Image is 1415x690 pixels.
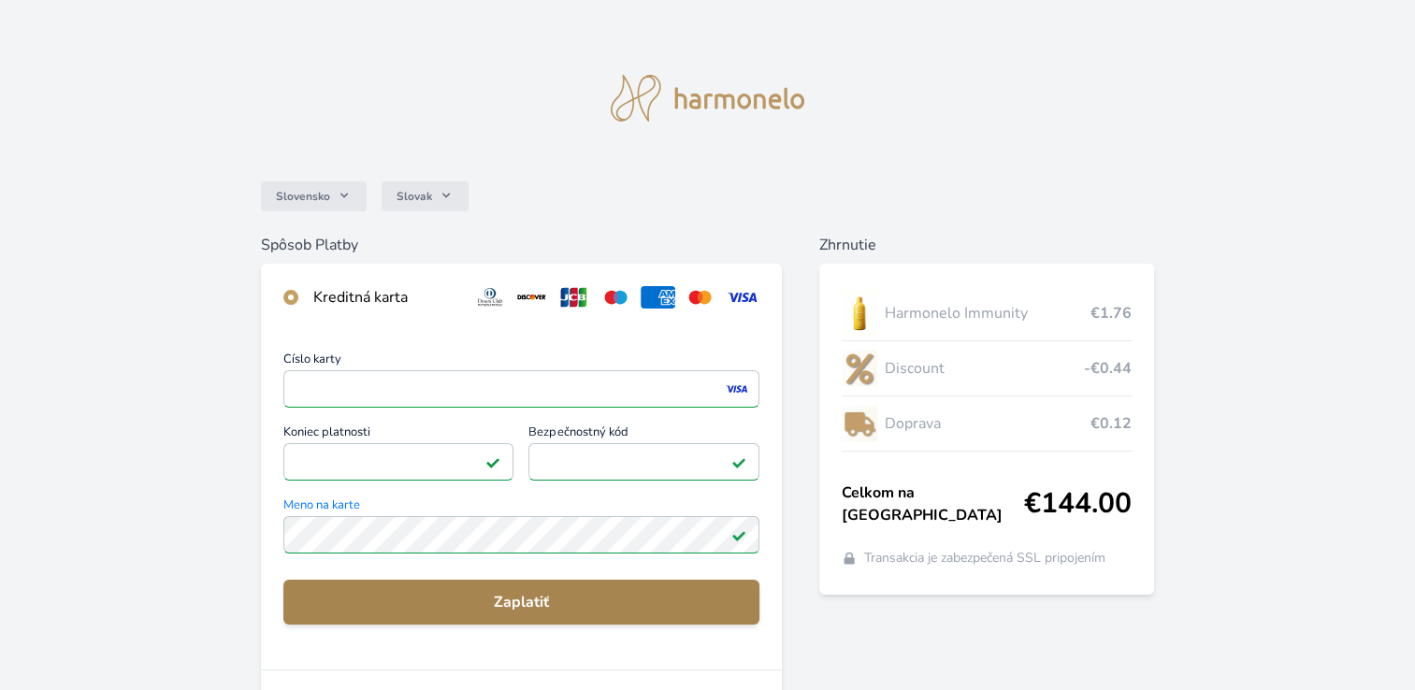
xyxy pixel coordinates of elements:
img: visa [724,381,749,397]
div: Kreditná karta [313,286,458,309]
button: Slovensko [261,181,367,211]
input: Meno na kartePole je platné [283,516,759,553]
img: discount-lo.png [842,345,877,392]
img: amex.svg [641,286,675,309]
span: Doprava [885,412,1090,435]
img: mc.svg [683,286,717,309]
iframe: Iframe pre deň vypršania platnosti [292,449,506,475]
span: Slovak [397,189,432,204]
button: Zaplatiť [283,580,759,625]
span: -€0.44 [1084,357,1132,380]
span: Bezpečnostný kód [528,426,759,443]
span: €1.76 [1090,302,1132,324]
span: Koniec platnosti [283,426,514,443]
img: diners.svg [473,286,508,309]
iframe: Iframe pre bezpečnostný kód [537,449,751,475]
h6: Spôsob Platby [261,234,782,256]
img: visa.svg [725,286,759,309]
span: Transakcia je zabezpečená SSL pripojením [864,549,1105,568]
img: maestro.svg [599,286,633,309]
img: Pole je platné [731,527,746,542]
img: discover.svg [514,286,549,309]
span: €0.12 [1090,412,1132,435]
span: Meno na karte [283,499,759,516]
img: jcb.svg [556,286,591,309]
span: Slovensko [276,189,330,204]
span: Celkom na [GEOGRAPHIC_DATA] [842,482,1024,526]
span: Discount [885,357,1084,380]
img: delivery-lo.png [842,400,877,447]
img: logo.svg [611,75,805,122]
iframe: Iframe pre číslo karty [292,376,751,402]
span: Číslo karty [283,353,759,370]
span: €144.00 [1024,487,1132,521]
button: Slovak [382,181,469,211]
img: IMMUNITY_se_stinem_x-lo.jpg [842,290,877,337]
h6: Zhrnutie [819,234,1154,256]
span: Zaplatiť [298,591,744,613]
img: Pole je platné [731,454,746,469]
span: Harmonelo Immunity [885,302,1090,324]
img: Pole je platné [485,454,500,469]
